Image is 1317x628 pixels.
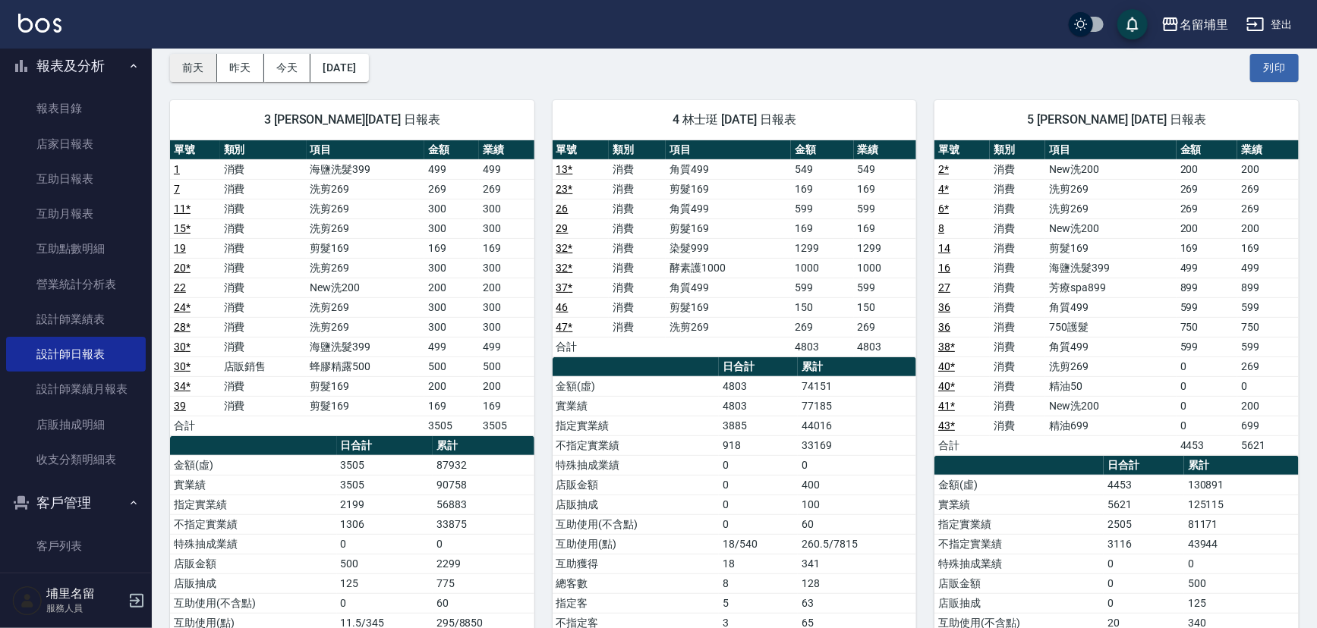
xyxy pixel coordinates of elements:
button: 列印 [1250,54,1299,82]
td: 精油699 [1045,416,1177,435]
td: 74151 [798,376,916,396]
td: 消費 [990,297,1045,317]
td: 130891 [1184,475,1299,495]
td: 269 [1237,179,1299,199]
td: 洗剪269 [1045,356,1177,376]
td: 洗剪269 [307,218,424,238]
td: 消費 [609,238,666,258]
td: 200 [1177,159,1238,179]
td: 750護髮 [1045,317,1177,337]
a: 互助日報表 [6,162,146,196]
td: 消費 [220,396,307,416]
th: 金額 [424,140,479,160]
td: 實業績 [553,396,720,416]
td: 100 [798,495,916,514]
td: 消費 [609,317,666,337]
td: 剪髮169 [666,179,791,199]
a: 互助月報表 [6,196,146,231]
td: 消費 [609,199,666,218]
th: 業績 [479,140,534,160]
td: 消費 [220,218,307,238]
td: 2199 [337,495,433,514]
td: 海鹽洗髮399 [1045,258,1177,278]
td: 169 [791,179,854,199]
td: 消費 [220,278,307,297]
td: 洗剪269 [307,199,424,218]
td: 合計 [934,435,990,455]
td: 實業績 [934,495,1104,514]
td: 200 [1237,218,1299,238]
button: 今天 [264,54,311,82]
td: 269 [424,179,479,199]
td: 125 [337,573,433,593]
button: 前天 [170,54,217,82]
td: 3505 [479,416,534,435]
td: 店販抽成 [170,573,337,593]
td: 300 [424,317,479,337]
td: 0 [1177,396,1238,416]
td: 剪髮169 [307,396,424,416]
td: 指定實業績 [170,495,337,514]
td: 消費 [609,218,666,238]
td: 3505 [337,455,433,475]
button: [DATE] [310,54,368,82]
td: 剪髮169 [1045,238,1177,258]
a: 16 [938,262,950,274]
td: 499 [424,337,479,356]
td: 酵素護1000 [666,258,791,278]
td: 77185 [798,396,916,416]
td: 81171 [1184,514,1299,534]
td: 消費 [990,337,1045,356]
td: 洗剪269 [307,258,424,278]
td: 互助使用(不含點) [553,514,720,534]
th: 單號 [553,140,610,160]
th: 類別 [220,140,307,160]
td: 消費 [220,159,307,179]
td: 0 [337,534,433,554]
td: 不指定實業績 [934,534,1104,554]
a: 46 [556,301,569,313]
td: 300 [479,297,534,317]
th: 業績 [854,140,917,160]
th: 金額 [1177,140,1238,160]
td: 0 [719,455,798,475]
td: 消費 [220,297,307,317]
td: 200 [424,278,479,297]
td: 200 [1237,159,1299,179]
td: 消費 [220,199,307,218]
td: 43944 [1184,534,1299,554]
th: 業績 [1237,140,1299,160]
td: 消費 [990,179,1045,199]
td: 18/540 [719,534,798,554]
td: 500 [1184,573,1299,593]
td: 消費 [990,317,1045,337]
span: 4 林士珽 [DATE] 日報表 [571,112,899,127]
td: 269 [854,317,917,337]
a: 36 [938,301,950,313]
td: 1299 [791,238,854,258]
td: 300 [479,258,534,278]
td: 合計 [553,337,610,356]
td: 169 [791,218,854,238]
a: 設計師日報表 [6,337,146,372]
td: 消費 [990,396,1045,416]
td: 899 [1237,278,1299,297]
td: 5621 [1104,495,1184,514]
td: 1000 [791,258,854,278]
td: 消費 [990,376,1045,396]
th: 金額 [791,140,854,160]
th: 累計 [1184,456,1299,476]
td: 消費 [990,416,1045,435]
td: 消費 [990,199,1045,218]
table: a dense table [170,140,534,436]
td: 剪髮169 [307,238,424,258]
td: 互助使用(不含點) [170,593,337,613]
a: 27 [938,281,950,294]
td: 不指定實業績 [170,514,337,534]
td: 44016 [798,416,916,435]
td: 互助使用(點) [553,534,720,554]
td: 300 [424,199,479,218]
td: 剪髮169 [307,376,424,396]
td: 125115 [1184,495,1299,514]
p: 服務人員 [46,601,124,615]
